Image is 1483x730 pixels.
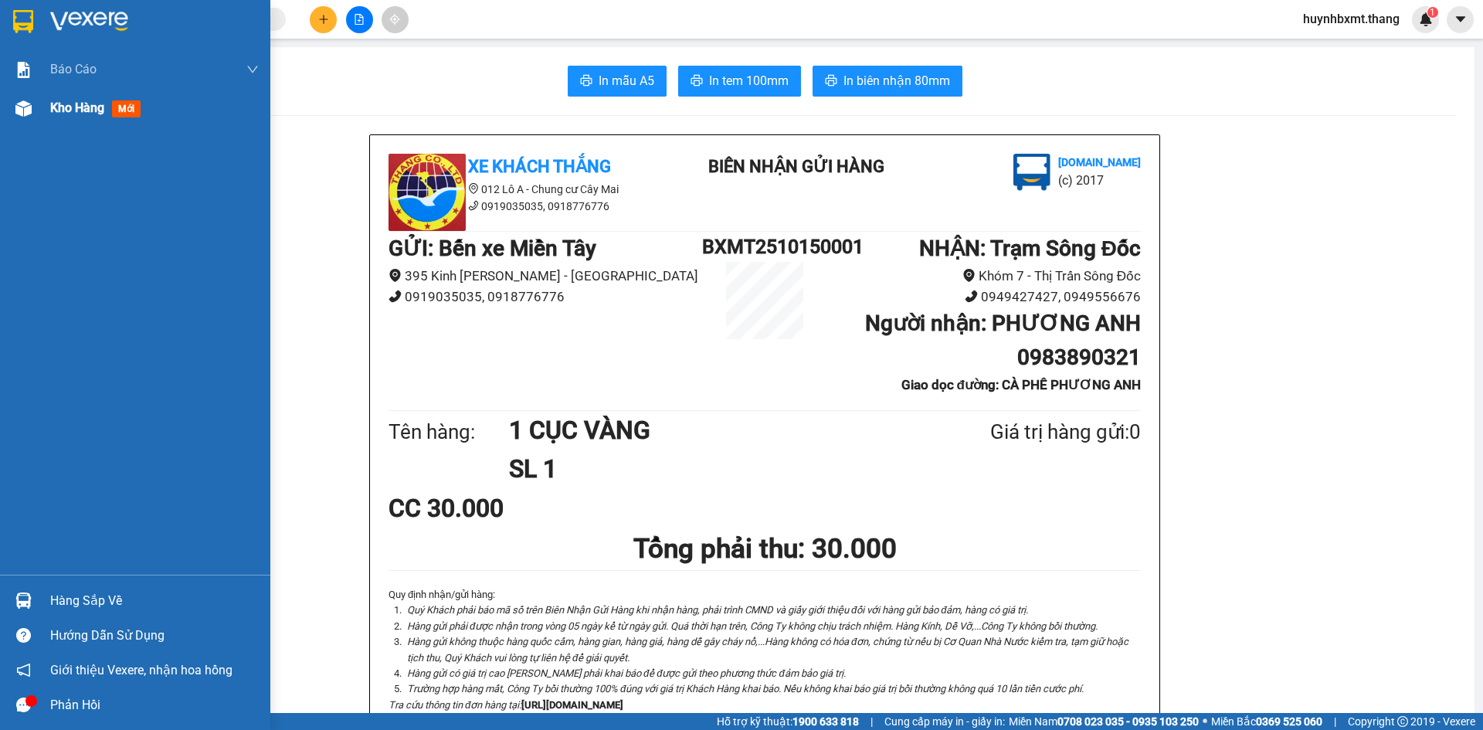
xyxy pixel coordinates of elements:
[827,266,1141,287] li: Khóm 7 - Thị Trấn Sông Đốc
[16,698,31,712] span: message
[389,287,702,307] li: 0919035035, 0918776776
[310,6,337,33] button: plus
[813,66,962,97] button: printerIn biên nhận 80mm
[843,71,950,90] span: In biên nhận 80mm
[15,62,32,78] img: solution-icon
[50,624,259,647] div: Hướng dẫn sử dụng
[16,663,31,677] span: notification
[468,183,479,194] span: environment
[915,416,1141,448] div: Giá trị hàng gửi: 0
[16,628,31,643] span: question-circle
[1058,171,1141,190] li: (c) 2017
[389,290,402,303] span: phone
[389,269,402,282] span: environment
[389,198,667,215] li: 0919035035, 0918776776
[792,715,859,728] strong: 1900 633 818
[382,6,409,33] button: aim
[354,14,365,25] span: file-add
[50,59,97,79] span: Báo cáo
[1427,7,1438,18] sup: 1
[708,157,884,176] b: BIÊN NHẬN GỬI HÀNG
[389,266,702,287] li: 395 Kinh [PERSON_NAME] - [GEOGRAPHIC_DATA]
[407,604,1028,616] i: Quý Khách phải báo mã số trên Biên Nhận Gửi Hàng khi nhận hàng, phải trình CMND và giấy giới thiệ...
[568,66,667,97] button: printerIn mẫu A5
[246,63,259,76] span: down
[870,713,873,730] span: |
[919,236,1141,261] b: NHẬN : Trạm Sông Đốc
[50,589,259,613] div: Hàng sắp về
[827,287,1141,307] li: 0949427427, 0949556676
[15,100,32,117] img: warehouse-icon
[468,157,611,176] b: Xe Khách THẮNG
[1057,715,1199,728] strong: 0708 023 035 - 0935 103 250
[13,10,33,33] img: logo-vxr
[509,411,915,450] h1: 1 CỤC VÀNG
[407,636,1128,663] i: Hàng gửi không thuộc hàng quốc cấm, hàng gian, hàng giả, hàng dễ gây cháy nổ,...Hàng không có hóa...
[389,236,596,261] b: GỬI : Bến xe Miền Tây
[468,200,479,211] span: phone
[389,699,521,711] i: Tra cứu thông tin đơn hàng tại:
[389,181,667,198] li: 012 Lô A - Chung cư Cây Mai
[521,699,623,711] strong: [URL][DOMAIN_NAME]
[965,290,978,303] span: phone
[1419,12,1433,26] img: icon-new-feature
[407,667,846,679] i: Hàng gửi có giá trị cao [PERSON_NAME] phải khai báo để được gửi theo phương thức đảm bảo giá trị.
[346,6,373,33] button: file-add
[1334,713,1336,730] span: |
[901,377,1141,392] b: Giao dọc đường: CÀ PHÊ PHƯƠNG ANH
[1256,715,1322,728] strong: 0369 525 060
[389,14,400,25] span: aim
[50,694,259,717] div: Phản hồi
[13,13,90,50] div: Bến xe Miền Tây
[1009,713,1199,730] span: Miền Nam
[13,15,37,31] span: Gửi:
[100,15,137,31] span: Nhận:
[717,713,859,730] span: Hỗ trợ kỹ thuật:
[599,71,654,90] span: In mẫu A5
[1447,6,1474,33] button: caret-down
[100,90,204,171] span: CÀ PHÊ PHƯƠNG ANH
[100,50,225,69] div: PHƯƠNG ANH
[50,100,104,115] span: Kho hàng
[509,450,915,488] h1: SL 1
[100,69,225,90] div: 0983890321
[318,14,329,25] span: plus
[691,74,703,89] span: printer
[825,74,837,89] span: printer
[1397,716,1408,727] span: copyright
[678,66,801,97] button: printerIn tem 100mm
[407,620,1098,632] i: Hàng gửi phải được nhận trong vòng 05 ngày kể từ ngày gửi. Quá thời hạn trên, Công Ty không chịu ...
[865,311,1141,370] b: Người nhận : PHƯƠNG ANH 0983890321
[389,587,1141,713] div: Quy định nhận/gửi hàng :
[709,71,789,90] span: In tem 100mm
[1013,154,1050,191] img: logo.jpg
[1430,7,1435,18] span: 1
[702,232,827,262] h1: BXMT2510150001
[580,74,592,89] span: printer
[50,660,232,680] span: Giới thiệu Vexere, nhận hoa hồng
[15,592,32,609] img: warehouse-icon
[884,713,1005,730] span: Cung cấp máy in - giấy in:
[1203,718,1207,725] span: ⚪️
[100,13,225,50] div: Trạm Sông Đốc
[1058,156,1141,168] b: [DOMAIN_NAME]
[1291,9,1412,29] span: huynhbxmt.thang
[389,416,509,448] div: Tên hàng:
[1454,12,1468,26] span: caret-down
[962,269,976,282] span: environment
[389,528,1141,570] h1: Tổng phải thu: 30.000
[100,99,123,115] span: DĐ:
[407,683,1084,694] i: Trường hợp hàng mất, Công Ty bồi thường 100% đúng với giá trị Khách Hàng khai báo. Nếu không khai...
[112,100,141,117] span: mới
[1211,713,1322,730] span: Miền Bắc
[389,154,466,231] img: logo.jpg
[389,489,636,528] div: CC 30.000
